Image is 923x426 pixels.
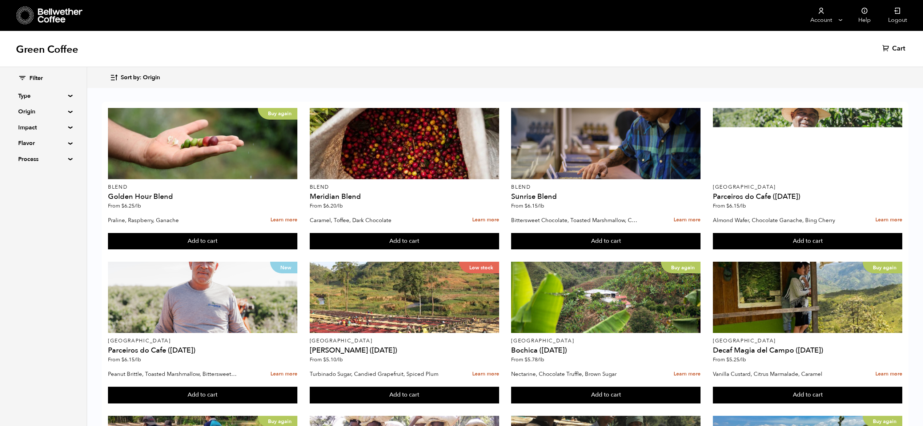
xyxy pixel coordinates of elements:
a: Learn more [270,366,297,382]
button: Add to cart [713,233,902,250]
span: $ [726,356,729,363]
span: From [511,202,544,209]
p: Vanilla Custard, Citrus Marmalade, Caramel [713,369,842,379]
span: From [310,356,343,363]
a: Learn more [674,366,701,382]
h4: Golden Hour Blend [108,193,297,200]
button: Add to cart [108,387,297,403]
h1: Green Coffee [16,43,78,56]
span: $ [525,356,527,363]
bdi: 5.78 [525,356,544,363]
span: /lb [336,356,343,363]
span: From [511,356,544,363]
span: /lb [739,356,746,363]
span: From [108,356,141,363]
p: Praline, Raspberry, Ganache [108,215,237,226]
p: [GEOGRAPHIC_DATA] [713,185,902,190]
a: Cart [882,44,907,53]
button: Add to cart [511,233,701,250]
a: Learn more [674,212,701,228]
bdi: 6.15 [726,202,746,209]
h4: Sunrise Blend [511,193,701,200]
span: From [713,356,746,363]
span: From [108,202,141,209]
bdi: 6.20 [323,202,343,209]
button: Sort by: Origin [110,69,160,86]
a: Low stock [310,262,499,333]
p: [GEOGRAPHIC_DATA] [511,338,701,343]
span: $ [525,202,527,209]
bdi: 6.15 [121,356,141,363]
span: $ [121,356,124,363]
p: New [270,262,297,273]
p: Bittersweet Chocolate, Toasted Marshmallow, Candied Orange, Praline [511,215,640,226]
h4: Parceiros do Cafe ([DATE]) [713,193,902,200]
p: Buy again [258,108,297,120]
span: $ [323,356,326,363]
span: /lb [538,356,544,363]
a: Buy again [511,262,701,333]
h4: Decaf Magia del Campo ([DATE]) [713,347,902,354]
p: Nectarine, Chocolate Truffle, Brown Sugar [511,369,640,379]
p: Caramel, Toffee, Dark Chocolate [310,215,438,226]
span: Filter [29,75,43,83]
summary: Flavor [18,139,68,148]
p: Peanut Brittle, Toasted Marshmallow, Bittersweet Chocolate [108,369,237,379]
bdi: 6.25 [121,202,141,209]
summary: Impact [18,123,68,132]
span: /lb [538,202,544,209]
h4: Bochica ([DATE]) [511,347,701,354]
p: Low stock [459,262,499,273]
a: Learn more [270,212,297,228]
a: Learn more [472,212,499,228]
span: $ [323,202,326,209]
button: Add to cart [511,387,701,403]
p: Blend [511,185,701,190]
p: Turbinado Sugar, Candied Grapefruit, Spiced Plum [310,369,438,379]
p: Blend [310,185,499,190]
span: From [713,202,746,209]
span: From [310,202,343,209]
summary: Process [18,155,68,164]
a: Buy again [713,262,902,333]
p: Blend [108,185,297,190]
summary: Origin [18,107,68,116]
span: Cart [892,44,905,53]
p: Buy again [661,262,701,273]
span: Sort by: Origin [121,74,160,82]
a: Learn more [875,212,902,228]
span: $ [726,202,729,209]
span: /lb [135,356,141,363]
p: Buy again [863,262,902,273]
bdi: 5.25 [726,356,746,363]
button: Add to cart [310,233,499,250]
h4: Parceiros do Cafe ([DATE]) [108,347,297,354]
p: [GEOGRAPHIC_DATA] [310,338,499,343]
a: Buy again [108,108,297,179]
bdi: 5.10 [323,356,343,363]
h4: Meridian Blend [310,193,499,200]
span: $ [121,202,124,209]
span: /lb [739,202,746,209]
span: /lb [135,202,141,209]
a: New [108,262,297,333]
p: [GEOGRAPHIC_DATA] [108,338,297,343]
button: Add to cart [713,387,902,403]
button: Add to cart [310,387,499,403]
h4: [PERSON_NAME] ([DATE]) [310,347,499,354]
a: Learn more [875,366,902,382]
a: Learn more [472,366,499,382]
button: Add to cart [108,233,297,250]
span: /lb [336,202,343,209]
p: [GEOGRAPHIC_DATA] [713,338,902,343]
p: Almond Wafer, Chocolate Ganache, Bing Cherry [713,215,842,226]
summary: Type [18,92,68,100]
bdi: 6.15 [525,202,544,209]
